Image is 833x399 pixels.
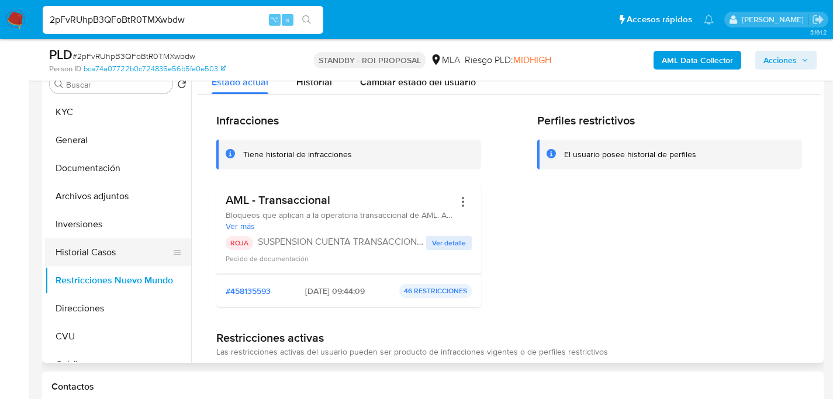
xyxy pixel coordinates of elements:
[627,13,692,26] span: Accesos rápidos
[49,64,81,74] b: Person ID
[465,54,551,67] span: Riesgo PLD:
[314,52,426,68] p: STANDBY - ROI PROPOSAL
[286,14,289,25] span: s
[45,238,182,266] button: Historial Casos
[72,50,195,62] span: # 2pFvRUhpB3QFoBtR0TMXwbdw
[763,51,797,70] span: Acciones
[45,210,191,238] button: Inversiones
[742,14,808,25] p: facundo.marin@mercadolibre.com
[430,54,460,67] div: MLA
[755,51,817,70] button: Acciones
[295,12,319,28] button: search-icon
[45,98,191,126] button: KYC
[51,381,814,393] h1: Contactos
[84,64,226,74] a: bca74a07722b0c724835e56b5fe0e503
[43,12,323,27] input: Buscar usuario o caso...
[49,45,72,64] b: PLD
[54,79,64,89] button: Buscar
[45,322,191,351] button: CVU
[45,154,191,182] button: Documentación
[810,27,827,37] span: 3.161.2
[66,79,168,90] input: Buscar
[270,14,279,25] span: ⌥
[45,351,191,379] button: Créditos
[45,126,191,154] button: General
[513,53,551,67] span: MIDHIGH
[654,51,741,70] button: AML Data Collector
[45,182,191,210] button: Archivos adjuntos
[45,266,191,294] button: Restricciones Nuevo Mundo
[662,51,733,70] b: AML Data Collector
[812,13,824,26] a: Salir
[704,15,714,25] a: Notificaciones
[177,79,186,92] button: Volver al orden por defecto
[45,294,191,322] button: Direcciones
